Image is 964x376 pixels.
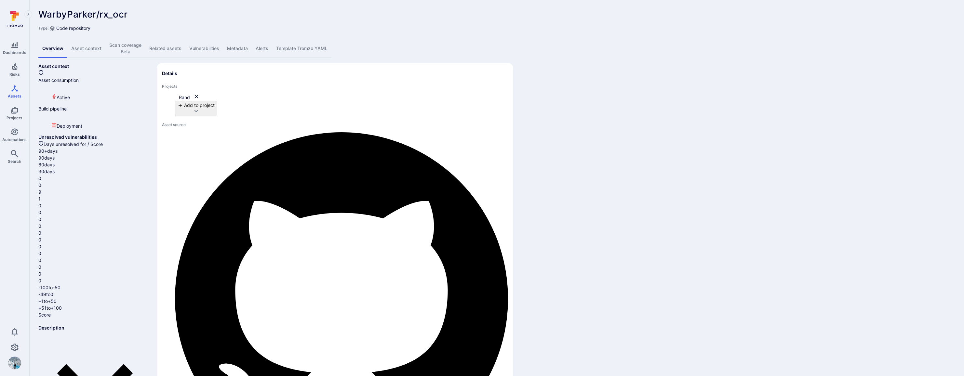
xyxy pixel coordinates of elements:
a: Metadata [223,39,252,58]
a: Rand [175,95,199,100]
div: 0 [38,277,152,284]
a: Asset context [67,39,105,58]
div: 0 [38,264,152,270]
p: Build pipeline [38,105,152,112]
span: Dashboards [3,50,26,55]
div: -100 to -50 [38,284,152,291]
div: 0 [38,209,152,216]
span: Automations [2,137,27,142]
div: 0 [38,270,152,277]
a: Alerts [252,39,272,58]
p: Asset consumption [38,77,152,84]
span: Projects [162,84,177,89]
span: WarbyParker/rx_ocr [38,9,128,20]
div: Beta [109,48,141,55]
h2: Asset context [38,63,152,70]
a: Vulnerabilities [185,39,223,58]
button: Expand navigation menu [24,10,32,18]
a: Click to view evidence [38,77,152,105]
div: 0 [38,257,152,264]
h2: Details [162,70,177,77]
img: ACg8ocKjEwSgZaxLsX3VaBwZ3FUlOYjuMUiM0rrvjrGjR2nDJ731m-0=s96-c [8,357,21,370]
div: 60 days [38,161,152,168]
span: Risks [9,72,20,77]
span: Type: [38,26,48,31]
span: Search [8,159,21,164]
div: 0 [38,236,152,243]
h2: Description [38,325,64,331]
li: Active [51,94,152,101]
h2: Unresolved vulnerabilities [38,134,152,140]
button: Add to project [175,101,217,116]
span: Code repository [56,25,90,32]
div: 0 [38,250,152,257]
div: +1 to +50 [38,298,152,305]
div: Add to project [178,102,215,109]
span: Projects [7,115,22,120]
span: Assets [8,94,21,98]
div: 90 days [38,154,152,161]
div: 0 [38,223,152,229]
div: +51 to +100 [38,305,152,311]
a: Related assets [145,39,185,58]
span: Rand [175,95,194,100]
span: Asset source [162,122,186,127]
div: 0 [38,216,152,223]
span: Number of vulnerabilities in status ‘Open’ ‘Triaged’ and ‘In process’ divided by score and scanne... [38,141,44,147]
a: Template Tromzo YAML [272,39,331,58]
span: Days unresolved for / Score [44,141,103,147]
div: 9 [38,188,152,195]
div: 0 [38,202,152,209]
a: Overview [38,39,67,58]
div: 90+ days [38,148,152,154]
a: Click to view evidence [38,105,152,134]
svg: Automatically discovered context associated with the asset [38,70,44,75]
div: 1 [38,195,152,202]
div: 0 [38,243,152,250]
div: 30 days [38,168,152,175]
li: Deployment [51,123,152,129]
p: Score [38,311,152,318]
div: 0 [38,229,152,236]
div: Erick Calderon [8,357,21,370]
div: 0 [38,175,152,182]
i: Expand navigation menu [26,12,31,17]
div: Asset tabs [38,39,955,58]
div: -49 to 0 [38,291,152,298]
div: 0 [38,182,152,188]
div: Scan coverage [109,42,141,55]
